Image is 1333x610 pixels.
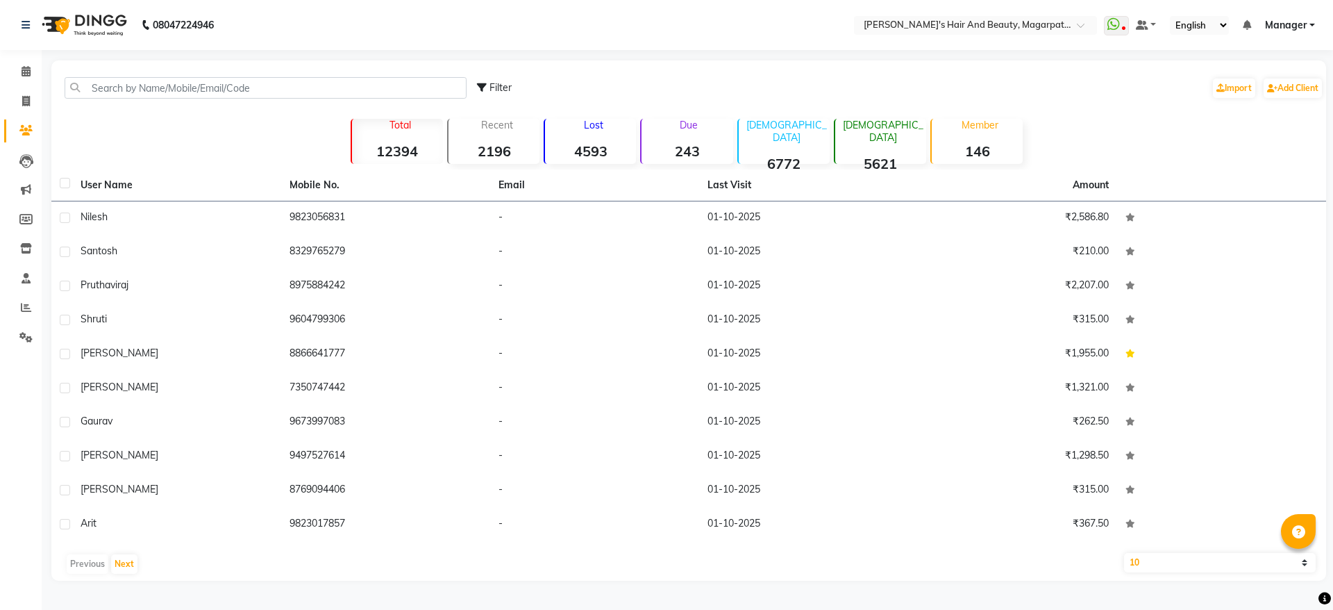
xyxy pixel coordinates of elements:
td: 9823017857 [281,508,490,542]
th: Amount [1064,170,1117,201]
td: - [490,372,699,406]
td: - [490,440,699,474]
td: 9823056831 [281,201,490,236]
td: 9497527614 [281,440,490,474]
td: - [490,508,699,542]
td: ₹2,207.00 [908,270,1117,304]
p: Recent [454,119,539,131]
td: - [490,338,699,372]
td: ₹1,321.00 [908,372,1117,406]
strong: 2196 [448,142,539,160]
p: [DEMOGRAPHIC_DATA] [841,119,926,144]
p: Due [644,119,732,131]
img: logo [35,6,131,44]
td: - [490,406,699,440]
th: Mobile No. [281,170,490,201]
strong: 146 [932,142,1023,160]
span: Santosh [81,245,117,257]
td: 8329765279 [281,236,490,270]
td: 8769094406 [281,474,490,508]
strong: 5621 [835,155,926,172]
td: ₹210.00 [908,236,1117,270]
button: Next [111,554,137,574]
input: Search by Name/Mobile/Email/Code [65,77,467,99]
span: Nilesh [81,211,108,223]
strong: 6772 [739,155,830,172]
td: 8866641777 [281,338,490,372]
span: Manager [1265,18,1307,33]
span: [PERSON_NAME] [81,347,158,359]
span: Shruti [81,313,107,325]
td: ₹262.50 [908,406,1117,440]
strong: 4593 [545,142,636,160]
td: ₹1,955.00 [908,338,1117,372]
td: 01-10-2025 [699,201,908,236]
td: 01-10-2025 [699,508,908,542]
span: [PERSON_NAME] [81,483,158,495]
td: 7350747442 [281,372,490,406]
td: 01-10-2025 [699,338,908,372]
td: 01-10-2025 [699,406,908,440]
span: Arit [81,517,97,529]
span: pruthaviraj [81,279,128,291]
span: Gaurav [81,415,112,427]
b: 08047224946 [153,6,214,44]
td: ₹367.50 [908,508,1117,542]
strong: 12394 [352,142,443,160]
td: 01-10-2025 [699,304,908,338]
th: Last Visit [699,170,908,201]
td: ₹2,586.80 [908,201,1117,236]
td: ₹315.00 [908,304,1117,338]
td: ₹1,298.50 [908,440,1117,474]
span: [PERSON_NAME] [81,381,158,393]
p: [DEMOGRAPHIC_DATA] [744,119,830,144]
td: 9673997083 [281,406,490,440]
td: 9604799306 [281,304,490,338]
td: - [490,304,699,338]
a: Add Client [1264,79,1322,98]
span: Filter [489,81,512,94]
p: Member [937,119,1023,131]
th: Email [490,170,699,201]
td: 01-10-2025 [699,236,908,270]
p: Total [358,119,443,131]
a: Import [1213,79,1255,98]
td: ₹315.00 [908,474,1117,508]
td: 01-10-2025 [699,270,908,304]
th: User Name [72,170,281,201]
td: - [490,474,699,508]
strong: 243 [642,142,732,160]
td: 01-10-2025 [699,440,908,474]
p: Lost [551,119,636,131]
td: - [490,236,699,270]
td: - [490,270,699,304]
td: - [490,201,699,236]
td: 01-10-2025 [699,474,908,508]
td: 8975884242 [281,270,490,304]
td: 01-10-2025 [699,372,908,406]
span: [PERSON_NAME] [81,449,158,461]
